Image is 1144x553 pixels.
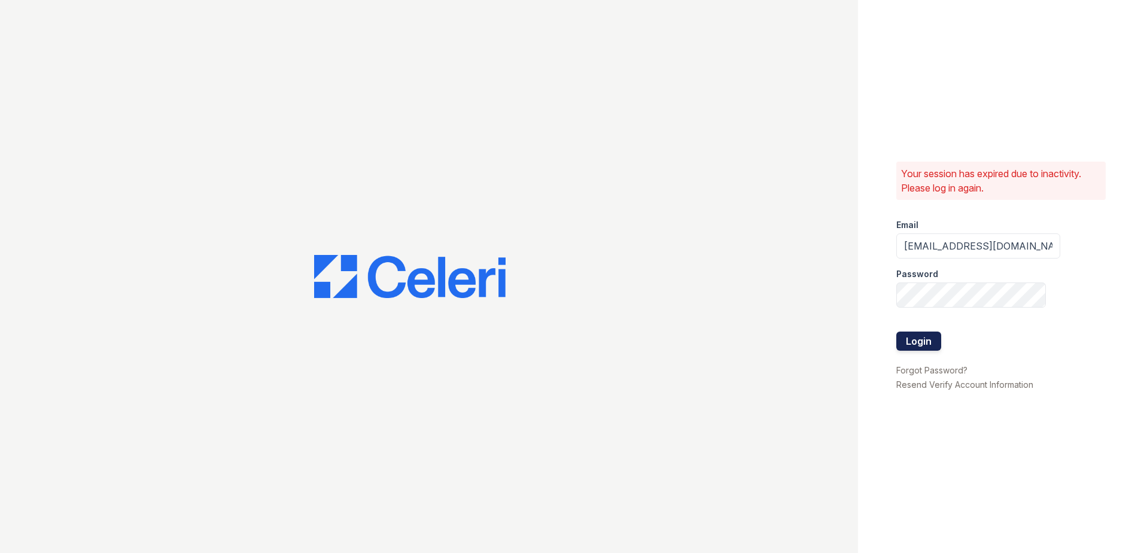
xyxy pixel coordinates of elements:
[901,166,1101,195] p: Your session has expired due to inactivity. Please log in again.
[896,332,941,351] button: Login
[896,379,1033,390] a: Resend Verify Account Information
[896,219,918,231] label: Email
[314,255,506,298] img: CE_Logo_Blue-a8612792a0a2168367f1c8372b55b34899dd931a85d93a1a3d3e32e68fde9ad4.png
[896,365,967,375] a: Forgot Password?
[896,268,938,280] label: Password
